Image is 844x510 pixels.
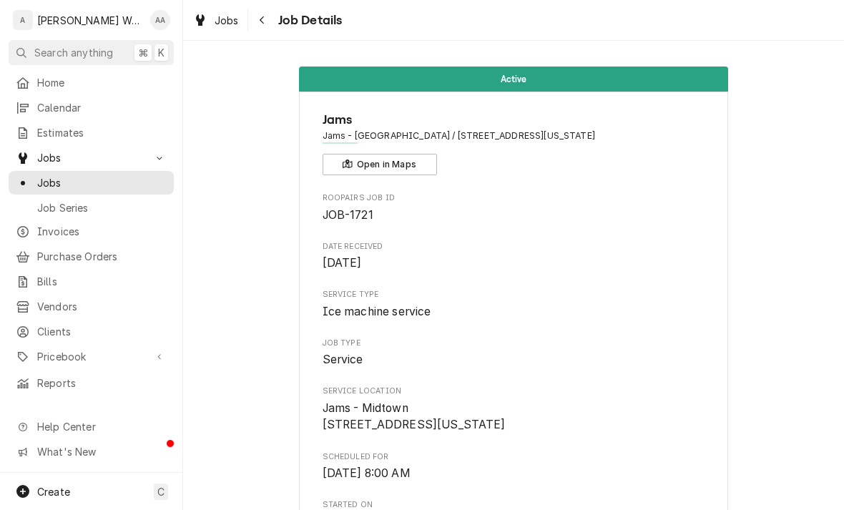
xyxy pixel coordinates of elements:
span: Clients [37,324,167,339]
span: Create [37,486,70,498]
span: Active [501,74,527,84]
span: Bills [37,274,167,289]
span: Scheduled For [323,465,705,482]
span: Name [323,110,705,129]
div: Service Location [323,386,705,433]
span: Job Series [37,200,167,215]
span: Roopairs Job ID [323,207,705,224]
a: Calendar [9,96,174,119]
span: Reports [37,376,167,391]
span: Estimates [37,125,167,140]
span: Service [323,353,363,366]
a: Go to What's New [9,440,174,464]
button: Open in Maps [323,154,437,175]
span: Vendors [37,299,167,314]
a: Estimates [9,121,174,144]
a: Go to Pricebook [9,345,174,368]
div: Service Type [323,289,705,320]
a: Jobs [187,9,245,32]
div: Scheduled For [323,451,705,482]
span: C [157,484,165,499]
span: Invoices [37,224,167,239]
span: Service Location [323,386,705,397]
span: Purchase Orders [37,249,167,264]
span: Service Type [323,289,705,300]
span: JOB-1721 [323,208,373,222]
a: Vendors [9,295,174,318]
div: Client Information [323,110,705,175]
div: Date Received [323,241,705,272]
div: Job Type [323,338,705,368]
span: K [158,45,165,60]
span: Jobs [215,13,239,28]
span: Service Location [323,400,705,433]
a: Job Series [9,196,174,220]
span: Date Received [323,241,705,252]
div: Aaron Anderson's Avatar [150,10,170,30]
span: Jams - Midtown [STREET_ADDRESS][US_STATE] [323,401,506,432]
span: Address [323,129,705,142]
span: [DATE] [323,256,362,270]
button: Navigate back [251,9,274,31]
span: What's New [37,444,165,459]
span: [DATE] 8:00 AM [323,466,411,480]
span: Home [37,75,167,90]
a: Purchase Orders [9,245,174,268]
span: Job Details [274,11,343,30]
span: Ice machine service [323,305,431,318]
div: AA [150,10,170,30]
a: Go to Jobs [9,146,174,170]
span: Job Type [323,338,705,349]
span: ⌘ [138,45,148,60]
a: Home [9,71,174,94]
span: Calendar [37,100,167,115]
div: Status [299,67,728,92]
span: Jobs [37,175,167,190]
a: Invoices [9,220,174,243]
span: Search anything [34,45,113,60]
span: Jobs [37,150,145,165]
div: A [13,10,33,30]
a: Clients [9,320,174,343]
button: Search anything⌘K [9,40,174,65]
span: Pricebook [37,349,145,364]
span: Date Received [323,255,705,272]
div: [PERSON_NAME] Works LLC [37,13,142,28]
span: Job Type [323,351,705,368]
a: Go to Help Center [9,415,174,438]
span: Service Type [323,303,705,320]
span: Scheduled For [323,451,705,463]
a: Reports [9,371,174,395]
a: Jobs [9,171,174,195]
a: Bills [9,270,174,293]
span: Roopairs Job ID [323,192,705,204]
div: Roopairs Job ID [323,192,705,223]
span: Help Center [37,419,165,434]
